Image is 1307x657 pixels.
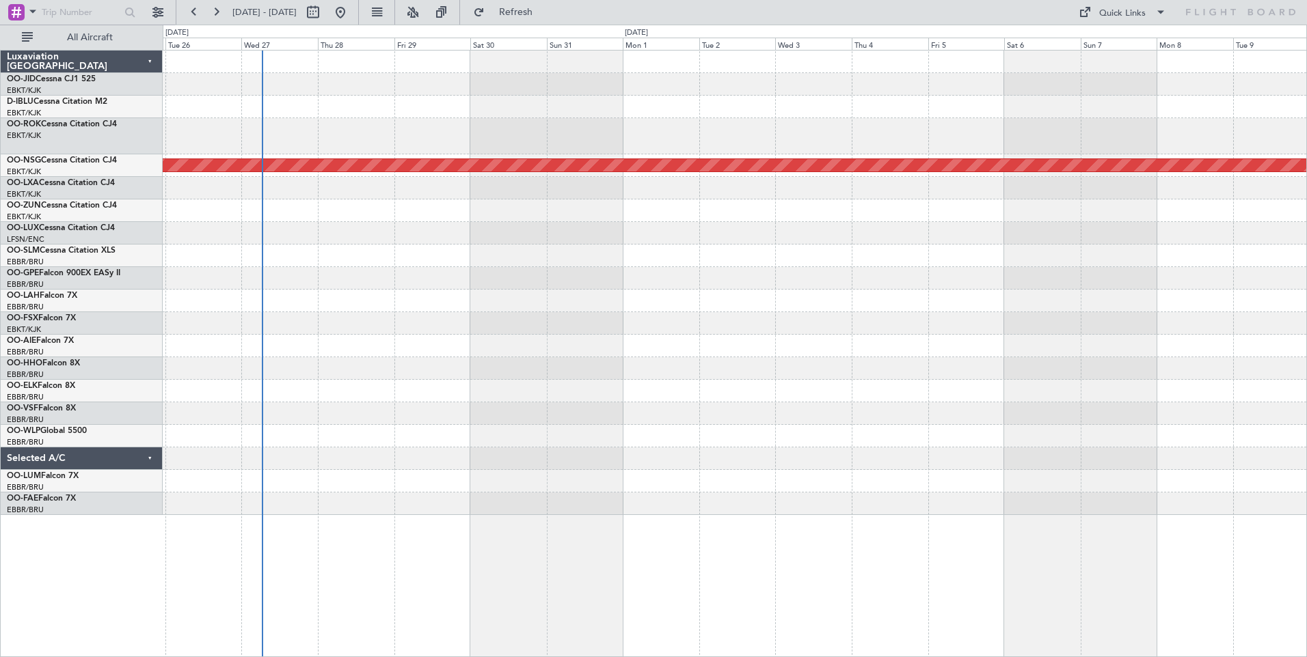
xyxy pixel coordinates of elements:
a: EBBR/BRU [7,437,44,447]
span: OO-GPE [7,269,39,277]
span: OO-NSG [7,156,41,165]
a: EBBR/BRU [7,505,44,515]
a: OO-LXACessna Citation CJ4 [7,179,115,187]
a: OO-SLMCessna Citation XLS [7,247,116,255]
a: LFSN/ENC [7,234,44,244]
a: OO-VSFFalcon 8X [7,404,76,413]
span: All Aircraft [36,33,144,42]
a: EBKT/KJK [7,108,41,118]
span: OO-LAH [7,292,40,300]
a: OO-LUMFalcon 7X [7,472,79,480]
span: OO-LUX [7,224,39,232]
a: EBKT/KJK [7,167,41,177]
span: OO-ZUN [7,201,41,210]
div: Fri 5 [928,38,1005,50]
a: EBBR/BRU [7,369,44,380]
span: OO-LXA [7,179,39,187]
div: Wed 3 [775,38,852,50]
a: OO-ZUNCessna Citation CJ4 [7,201,117,210]
span: D-IBLU [7,98,33,106]
span: OO-VSF [7,404,38,413]
a: OO-FSXFalcon 7X [7,314,76,322]
a: EBKT/KJK [7,324,41,335]
a: OO-FAEFalcon 7X [7,494,76,503]
div: Quick Links [1099,7,1146,20]
a: EBBR/BRU [7,482,44,492]
a: OO-ELKFalcon 8X [7,382,75,390]
button: All Aircraft [15,27,148,48]
a: OO-GPEFalcon 900EX EASy II [7,269,120,277]
div: Sat 30 [470,38,547,50]
div: Mon 8 [1157,38,1233,50]
span: [DATE] - [DATE] [232,6,297,18]
a: OO-ROKCessna Citation CJ4 [7,120,117,128]
a: OO-WLPGlobal 5500 [7,427,87,435]
span: OO-LUM [7,472,41,480]
a: OO-NSGCessna Citation CJ4 [7,156,117,165]
button: Refresh [467,1,549,23]
div: Sat 6 [1004,38,1081,50]
span: OO-ROK [7,120,41,128]
a: EBBR/BRU [7,392,44,402]
a: EBKT/KJK [7,212,41,222]
button: Quick Links [1072,1,1173,23]
a: EBBR/BRU [7,257,44,267]
a: EBBR/BRU [7,279,44,290]
div: Tue 26 [165,38,242,50]
a: EBBR/BRU [7,347,44,357]
a: EBBR/BRU [7,415,44,425]
span: OO-HHO [7,359,42,367]
div: [DATE] [625,27,648,39]
div: Sun 31 [547,38,623,50]
div: Fri 29 [394,38,471,50]
span: Refresh [487,8,545,17]
a: OO-LAHFalcon 7X [7,292,77,300]
span: OO-FAE [7,494,38,503]
div: Thu 28 [318,38,394,50]
span: OO-FSX [7,314,38,322]
div: Tue 2 [699,38,776,50]
span: OO-AIE [7,337,36,345]
span: OO-JID [7,75,36,83]
a: OO-LUXCessna Citation CJ4 [7,224,115,232]
div: Thu 4 [852,38,928,50]
div: Mon 1 [623,38,699,50]
div: Wed 27 [241,38,318,50]
a: OO-AIEFalcon 7X [7,337,74,345]
a: EBKT/KJK [7,85,41,96]
a: EBKT/KJK [7,189,41,199]
span: OO-ELK [7,382,38,390]
div: Sun 7 [1081,38,1157,50]
span: OO-WLP [7,427,40,435]
a: D-IBLUCessna Citation M2 [7,98,107,106]
div: [DATE] [165,27,189,39]
span: OO-SLM [7,247,40,255]
input: Trip Number [42,2,120,23]
a: EBKT/KJK [7,130,41,141]
a: OO-JIDCessna CJ1 525 [7,75,96,83]
a: EBBR/BRU [7,302,44,312]
a: OO-HHOFalcon 8X [7,359,80,367]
